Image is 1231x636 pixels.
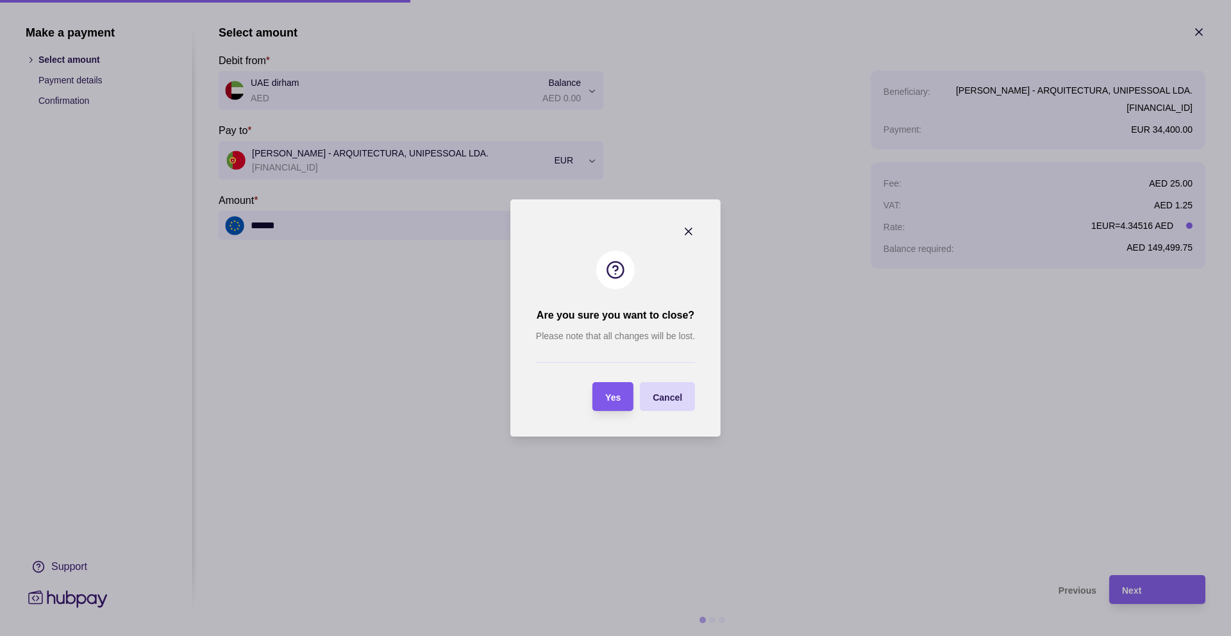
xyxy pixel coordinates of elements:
[640,382,695,411] button: Cancel
[537,308,694,322] h2: Are you sure you want to close?
[605,392,621,403] span: Yes
[536,329,695,343] p: Please note that all changes will be lost.
[653,392,682,403] span: Cancel
[592,382,633,411] button: Yes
